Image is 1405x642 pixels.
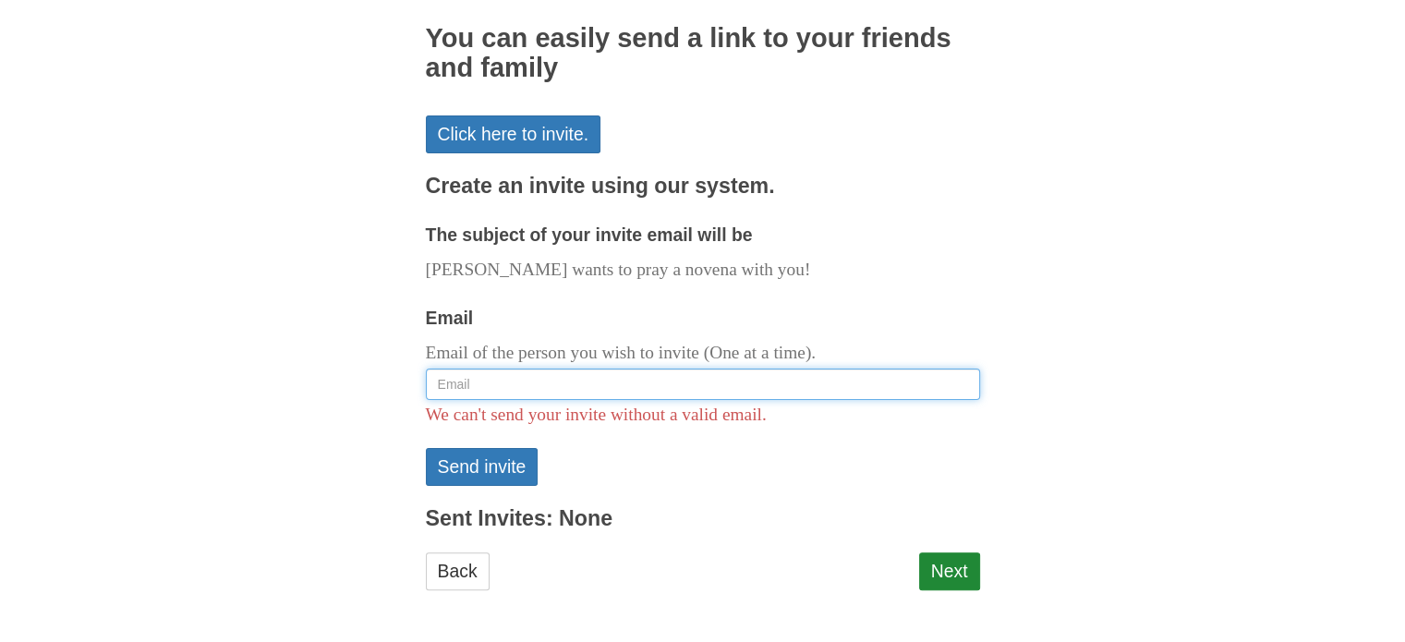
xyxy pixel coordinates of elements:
[426,24,980,83] h2: You can easily send a link to your friends and family
[426,507,980,531] h3: Sent Invites: None
[426,115,601,153] a: Click here to invite.
[426,448,539,486] button: Send invite
[426,255,980,285] p: [PERSON_NAME] wants to pray a novena with you!
[426,338,980,369] p: Email of the person you wish to invite (One at a time).
[426,405,767,424] span: We can't send your invite without a valid email.
[426,175,980,199] h3: Create an invite using our system.
[426,303,474,333] label: Email
[426,369,980,400] input: Email
[426,552,490,590] a: Back
[919,552,980,590] a: Next
[426,220,753,250] label: The subject of your invite email will be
